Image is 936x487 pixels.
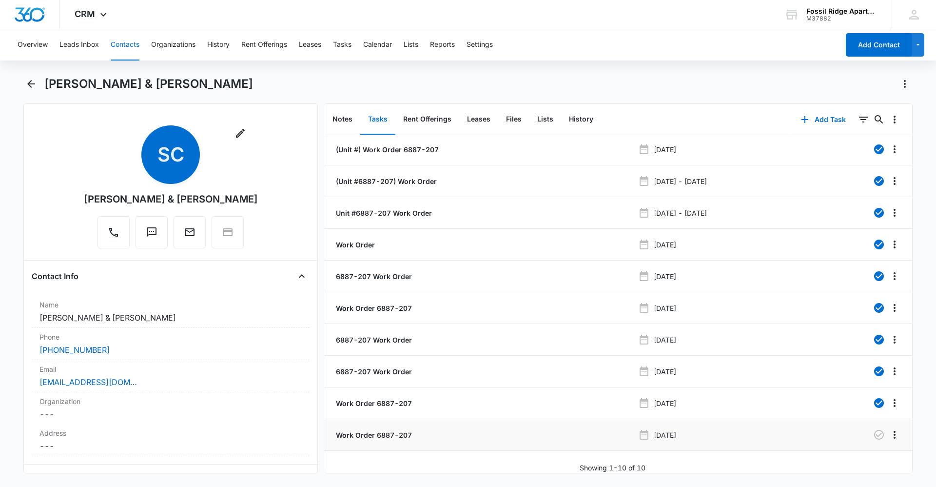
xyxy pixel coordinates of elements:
dd: [PERSON_NAME] & [PERSON_NAME] [39,312,302,324]
div: Name[PERSON_NAME] & [PERSON_NAME] [32,296,310,328]
label: Address [39,428,302,438]
button: Contacts [111,29,139,61]
a: [EMAIL_ADDRESS][DOMAIN_NAME] [39,376,137,388]
button: Tasks [360,104,395,135]
a: [PHONE_NUMBER] [39,344,110,356]
div: Email[EMAIL_ADDRESS][DOMAIN_NAME] [32,360,310,392]
label: Phone [39,332,302,342]
button: Notes [325,104,360,135]
a: Work Order 6887-207 [334,303,412,313]
button: Lists [404,29,418,61]
button: Settings [467,29,493,61]
button: Tasks [333,29,351,61]
button: Overflow Menu [887,205,902,221]
p: Showing 1-10 of 10 [580,463,645,473]
a: Work Order 6887-207 [334,398,412,408]
a: Unit #6887-207 Work Order [334,208,432,218]
button: Add Task [791,108,856,131]
button: Filters [856,112,871,127]
button: Overview [18,29,48,61]
a: 6887-207 Work Order [334,366,412,377]
button: Text [136,216,168,248]
button: Leads Inbox [59,29,99,61]
a: 6887-207 Work Order [334,271,412,282]
button: Overflow Menu [887,395,902,411]
a: Work Order 6887-207 [334,430,412,440]
button: Calendar [363,29,392,61]
div: account id [806,15,877,22]
h4: Contact Info [32,270,78,282]
p: [DATE] [654,271,676,282]
p: [DATE] [654,366,676,377]
a: (Unit #6887-207) Work Order [334,176,437,186]
dd: --- [39,440,302,452]
label: Email [39,364,302,374]
div: [PERSON_NAME] & [PERSON_NAME] [84,192,258,206]
button: Reports [430,29,455,61]
button: Rent Offerings [395,104,459,135]
button: Overflow Menu [887,427,902,443]
div: account name [806,7,877,15]
div: Organization--- [32,392,310,424]
button: Overflow Menu [887,332,902,347]
span: SC [141,125,200,184]
button: Rent Offerings [241,29,287,61]
p: [DATE] [654,144,676,155]
a: Call [97,231,130,240]
dd: --- [39,408,302,420]
a: Work Order [334,240,375,250]
button: Email [174,216,206,248]
button: Add Contact [846,33,912,57]
button: Overflow Menu [887,300,902,316]
p: [DATE] - [DATE] [654,176,707,186]
button: Overflow Menu [887,237,902,252]
div: Phone[PHONE_NUMBER] [32,328,310,360]
p: [DATE] [654,335,676,345]
span: CRM [75,9,95,19]
button: Call [97,216,130,248]
button: Files [498,104,529,135]
button: Close [294,268,310,284]
button: Overflow Menu [887,173,902,189]
button: Actions [897,76,913,92]
p: [DATE] - [DATE] [654,208,707,218]
button: Leases [459,104,498,135]
button: Back [23,76,39,92]
label: Name [39,300,302,310]
h1: [PERSON_NAME] & [PERSON_NAME] [44,77,253,91]
button: History [207,29,230,61]
button: Overflow Menu [887,364,902,379]
a: (Unit #) Work Order 6887-207 [334,144,439,155]
p: [DATE] [654,430,676,440]
label: Organization [39,396,302,406]
button: Overflow Menu [887,142,902,157]
button: Organizations [151,29,195,61]
button: History [561,104,601,135]
button: Search... [871,112,887,127]
a: Text [136,231,168,240]
button: Overflow Menu [887,112,902,127]
a: 6887-207 Work Order [334,335,412,345]
button: Leases [299,29,321,61]
p: [DATE] [654,303,676,313]
p: [DATE] [654,398,676,408]
p: [DATE] [654,240,676,250]
button: Lists [529,104,561,135]
a: Email [174,231,206,240]
div: Address--- [32,424,310,456]
button: Overflow Menu [887,268,902,284]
